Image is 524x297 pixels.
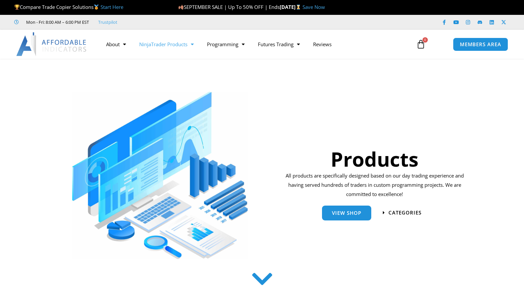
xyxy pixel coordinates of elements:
img: 🏆 [15,5,20,10]
span: 0 [423,37,428,43]
a: Reviews [306,37,338,52]
a: Start Here [101,4,123,10]
span: MEMBERS AREA [460,42,501,47]
a: Save Now [302,4,325,10]
img: LogoAI | Affordable Indicators – NinjaTrader [16,32,87,56]
img: ⌛ [296,5,301,10]
p: All products are specifically designed based on our day trading experience and having served hund... [283,171,466,199]
a: 0 [406,35,435,54]
img: 🍂 [179,5,183,10]
span: SEPTEMBER SALE | Up To 50% OFF | Ends [178,4,280,10]
h1: Products [283,145,466,173]
a: Programming [200,37,251,52]
img: ProductsSection scaled | Affordable Indicators – NinjaTrader [72,92,248,259]
a: View Shop [322,206,371,220]
a: MEMBERS AREA [453,38,508,51]
nav: Menu [100,37,409,52]
span: Compare Trade Copier Solutions [14,4,123,10]
span: View Shop [332,211,361,215]
a: categories [383,210,422,215]
span: categories [388,210,422,215]
strong: [DATE] [280,4,302,10]
img: 🥇 [94,5,99,10]
a: Futures Trading [251,37,306,52]
a: Trustpilot [98,18,117,26]
span: Mon - Fri: 8:00 AM – 6:00 PM EST [24,18,89,26]
a: NinjaTrader Products [133,37,200,52]
a: About [100,37,133,52]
